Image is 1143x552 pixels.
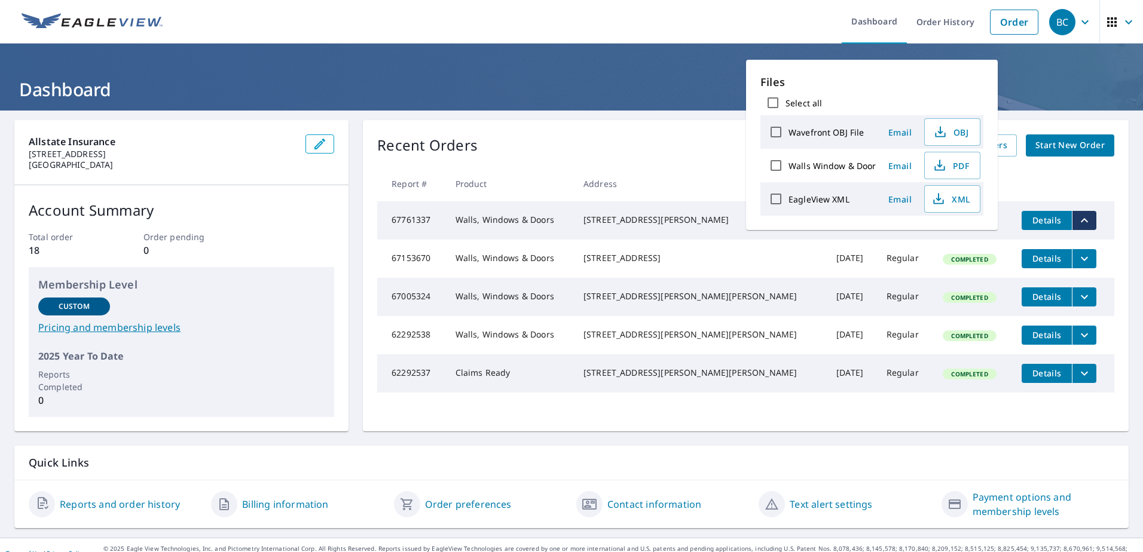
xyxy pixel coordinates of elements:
button: detailsBtn-67153670 [1022,249,1072,268]
button: detailsBtn-62292538 [1022,326,1072,345]
span: Completed [944,293,995,302]
a: Reports and order history [60,497,180,511]
label: Select all [786,97,822,109]
button: PDF [924,152,980,179]
td: 62292538 [377,316,445,354]
span: Email [886,127,915,138]
td: Regular [877,316,934,354]
td: [DATE] [827,240,877,278]
button: OBJ [924,118,980,146]
button: Email [881,157,919,175]
a: Contact information [607,497,701,511]
p: [GEOGRAPHIC_DATA] [29,160,296,170]
label: Wavefront OBJ File [789,127,864,138]
a: Billing information [242,497,328,511]
td: Walls, Windows & Doors [446,278,574,316]
p: Allstate Insurance [29,134,296,149]
td: 67005324 [377,278,445,316]
div: [STREET_ADDRESS][PERSON_NAME] [583,214,817,226]
td: [DATE] [827,316,877,354]
p: 0 [38,393,110,407]
td: Walls, Windows & Doors [446,201,574,240]
a: Text alert settings [790,497,872,511]
p: Account Summary [29,200,334,221]
div: [STREET_ADDRESS][PERSON_NAME][PERSON_NAME] [583,329,817,341]
td: 62292537 [377,354,445,392]
p: Membership Level [38,277,325,293]
a: Start New Order [1026,134,1114,157]
span: Completed [944,255,995,263]
span: Details [1029,291,1065,302]
p: 18 [29,243,105,257]
label: Walls Window & Door [789,160,876,171]
td: 67153670 [377,240,445,278]
span: PDF [932,158,970,173]
td: Walls, Windows & Doors [446,316,574,354]
td: Regular [877,354,934,392]
p: [STREET_ADDRESS] [29,149,296,160]
button: filesDropdownBtn-67153670 [1072,249,1096,268]
div: [STREET_ADDRESS][PERSON_NAME][PERSON_NAME] [583,367,817,379]
p: Custom [59,301,90,312]
button: filesDropdownBtn-62292537 [1072,364,1096,383]
td: Walls, Windows & Doors [446,240,574,278]
a: Order [990,10,1038,35]
img: EV Logo [22,13,163,31]
span: Details [1029,329,1065,341]
p: 0 [143,243,220,257]
button: Email [881,123,919,142]
span: Email [886,160,915,171]
p: Reports Completed [38,368,110,393]
span: Details [1029,214,1065,226]
th: Report # [377,166,445,201]
button: detailsBtn-67761337 [1022,211,1072,230]
p: Files [760,74,983,90]
th: Product [446,166,574,201]
h1: Dashboard [14,77,1129,102]
a: Order preferences [425,497,512,511]
td: Claims Ready [446,354,574,392]
span: Completed [944,370,995,378]
button: filesDropdownBtn-67005324 [1072,287,1096,306]
td: Regular [877,240,934,278]
span: Start New Order [1035,138,1105,153]
td: 67761337 [377,201,445,240]
td: [DATE] [827,354,877,392]
button: filesDropdownBtn-67761337 [1072,211,1096,230]
td: [DATE] [827,278,877,316]
button: detailsBtn-62292537 [1022,364,1072,383]
p: Recent Orders [377,134,478,157]
span: Completed [944,332,995,340]
span: Details [1029,367,1065,379]
p: Order pending [143,231,220,243]
a: Payment options and membership levels [973,490,1114,519]
span: Details [1029,253,1065,264]
span: OBJ [932,125,970,139]
button: detailsBtn-67005324 [1022,287,1072,306]
div: [STREET_ADDRESS] [583,252,817,264]
div: BC [1049,9,1075,35]
button: XML [924,185,980,213]
button: filesDropdownBtn-62292538 [1072,326,1096,345]
td: Regular [877,278,934,316]
a: Pricing and membership levels [38,320,325,335]
span: XML [932,192,970,206]
button: Email [881,190,919,208]
span: Email [886,194,915,205]
p: Total order [29,231,105,243]
p: Quick Links [29,455,1114,470]
p: 2025 Year To Date [38,349,325,363]
div: [STREET_ADDRESS][PERSON_NAME][PERSON_NAME] [583,290,817,302]
th: Address [574,166,827,201]
label: EagleView XML [789,194,849,205]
